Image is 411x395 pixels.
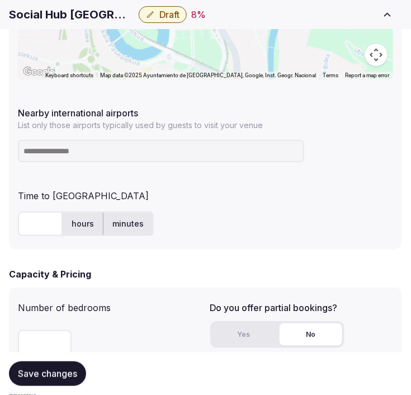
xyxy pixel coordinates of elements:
[191,8,206,21] div: 8 %
[210,303,394,312] label: Do you offer partial bookings?
[21,65,58,79] img: Google
[365,44,388,66] button: Map camera controls
[18,109,393,117] label: Nearby international airports
[21,65,58,79] a: Open this area in Google Maps (opens a new window)
[212,323,275,346] button: Yes
[280,323,342,346] button: No
[9,7,134,22] h1: Social Hub [GEOGRAPHIC_DATA]
[9,267,91,281] h2: Capacity & Pricing
[191,8,206,21] button: 8%
[345,72,390,78] a: Report a map error
[103,209,153,238] label: minutes
[18,120,393,131] p: List only those airports typically used by guests to visit your venue
[373,2,402,27] button: Toggle sidebar
[100,72,316,78] span: Map data ©2025 Ayuntamiento de [GEOGRAPHIC_DATA], Google, Inst. Geogr. Nacional
[323,72,338,78] a: Terms (opens in new tab)
[45,72,93,79] button: Keyboard shortcuts
[9,361,86,386] button: Save changes
[159,9,179,20] span: Draft
[18,368,77,379] span: Save changes
[18,185,393,203] div: Time to [GEOGRAPHIC_DATA]
[139,6,187,23] button: Draft
[63,209,103,238] label: hours
[18,297,201,314] div: Number of bedrooms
